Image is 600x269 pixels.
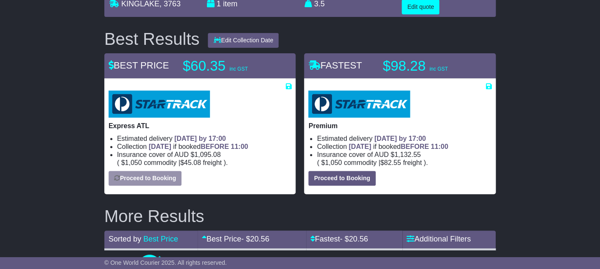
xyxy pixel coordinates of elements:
img: StarTrack: Premium [308,91,410,118]
span: 82.55 [384,159,401,166]
span: | [378,159,380,166]
span: 11:00 [231,143,248,150]
p: Premium [308,122,491,130]
a: Best Price [143,235,178,243]
span: FASTEST [308,60,362,71]
span: 1,095.08 [194,151,220,158]
span: Freight [403,159,421,166]
button: Proceed to Booking [308,171,375,186]
span: [DATE] by 17:00 [374,135,426,142]
li: Estimated delivery [317,134,491,143]
span: 20.56 [250,235,269,243]
span: BEFORE [201,143,229,150]
span: 1,050 [125,159,142,166]
span: if booked [349,143,448,150]
a: Additional Filters [407,235,471,243]
span: [DATE] by 17:00 [174,135,226,142]
a: Fastest- $20.56 [310,235,368,243]
span: $ $ [119,159,223,166]
span: Commodity [344,159,377,166]
span: 11:00 [431,143,448,150]
span: if booked [149,143,248,150]
p: $98.28 [382,58,488,74]
p: $60.35 [183,58,289,74]
h2: More Results [104,207,496,225]
button: Proceed to Booking [109,171,181,186]
img: StarTrack: Express ATL [109,91,210,118]
span: | [179,159,180,166]
li: Estimated delivery [117,134,292,143]
li: Collection [317,143,491,151]
span: [DATE] [149,143,171,150]
div: Best Results [100,30,204,48]
span: Commodity [144,159,176,166]
span: © One World Courier 2025. All rights reserved. [104,259,227,266]
span: $ $ [319,159,424,166]
span: 45.08 [184,159,201,166]
span: Insurance cover of AUD $ [317,151,421,159]
span: Insurance cover of AUD $ [117,151,221,159]
span: inc GST [229,66,248,72]
span: 20.56 [349,235,368,243]
span: - $ [340,235,368,243]
span: [DATE] [349,143,371,150]
span: BEFORE [401,143,429,150]
span: ( ). [317,159,427,167]
a: Best Price- $20.56 [202,235,269,243]
span: 1,050 [325,159,342,166]
span: BEST PRICE [109,60,169,71]
span: inc GST [430,66,448,72]
p: Express ATL [109,122,292,130]
li: Collection [117,143,292,151]
span: - $ [241,235,269,243]
span: ( ). [117,159,228,167]
span: 1,132.55 [394,151,421,158]
button: Edit Collection Date [208,33,279,48]
span: Freight [203,159,221,166]
span: Sorted by [109,235,141,243]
